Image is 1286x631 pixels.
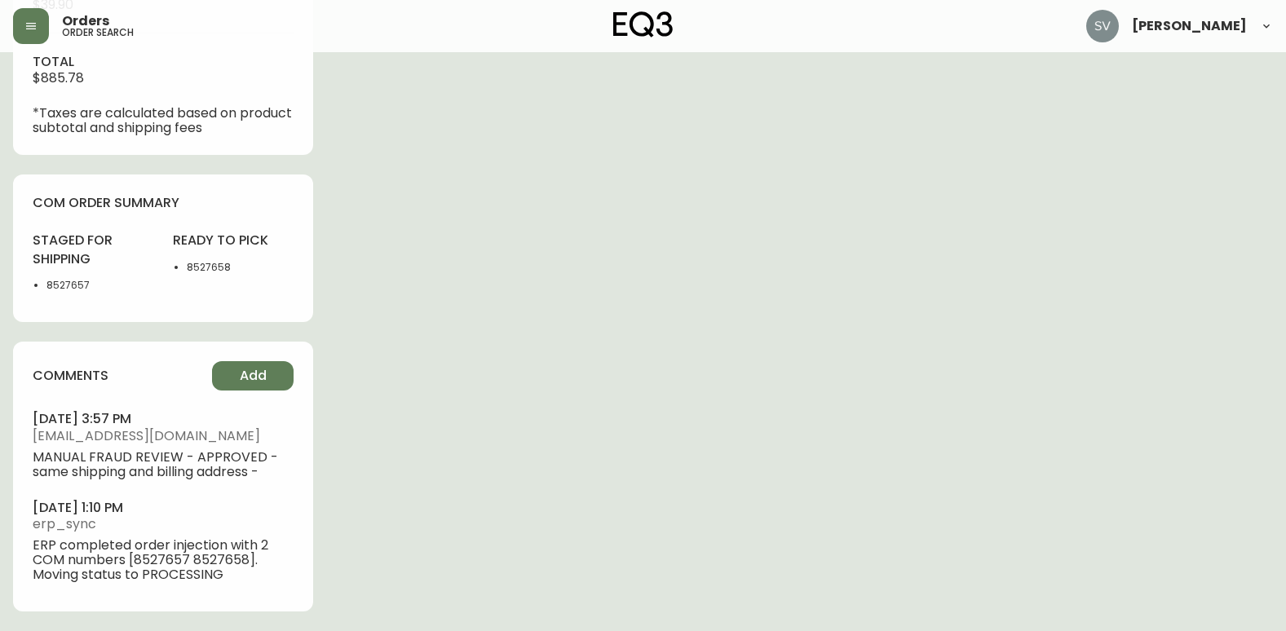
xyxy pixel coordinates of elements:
span: ERP completed order injection with 2 COM numbers [8527657 8527658]. Moving status to PROCESSING [33,538,294,582]
span: $885.78 [33,68,84,87]
h4: ready to pick [173,232,294,249]
span: [PERSON_NAME] [1132,20,1247,33]
h4: total [33,53,294,71]
h4: [DATE] 1:10 pm [33,499,294,517]
li: 8527658 [187,260,294,275]
h4: comments [33,367,108,385]
h5: order search [62,28,134,38]
button: Add [212,361,294,391]
span: Orders [62,15,109,28]
h4: staged for shipping [33,232,153,268]
span: erp_sync [33,517,294,532]
img: 0ef69294c49e88f033bcbeb13310b844 [1086,10,1119,42]
img: logo [613,11,674,38]
h4: com order summary [33,194,294,212]
span: MANUAL FRAUD REVIEW - APPROVED - same shipping and billing address - [33,450,294,479]
p: *Taxes are calculated based on product subtotal and shipping fees [33,106,294,135]
li: 8527657 [46,278,153,293]
h4: [DATE] 3:57 pm [33,410,294,428]
span: [EMAIL_ADDRESS][DOMAIN_NAME] [33,429,294,443]
span: Add [240,367,267,385]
